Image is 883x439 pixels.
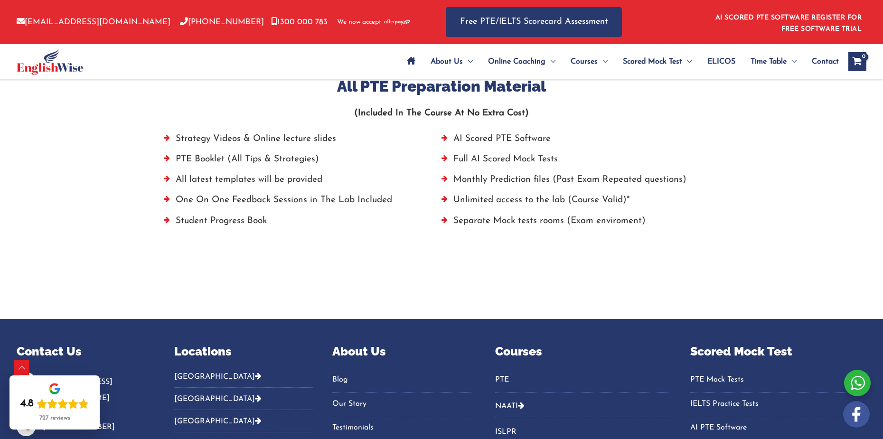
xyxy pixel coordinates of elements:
[700,45,743,78] a: ELICOS
[480,45,563,78] a: Online CoachingMenu Toggle
[164,172,441,192] li: All latest templates will be provided
[495,372,671,388] a: PTE
[787,45,797,78] span: Menu Toggle
[710,7,866,37] aside: Header Widget 1
[332,343,471,361] p: About Us
[332,396,471,412] a: Our Story
[164,151,441,172] li: PTE Booklet (All Tips & Strategies)
[17,18,170,26] a: [EMAIL_ADDRESS][DOMAIN_NAME]
[174,388,313,410] button: [GEOGRAPHIC_DATA]
[174,343,313,361] p: Locations
[174,410,313,432] button: [GEOGRAPHIC_DATA]
[682,45,692,78] span: Menu Toggle
[423,45,480,78] a: About UsMenu Toggle
[690,420,866,436] a: AI PTE Software
[571,45,598,78] span: Courses
[563,45,615,78] a: CoursesMenu Toggle
[488,45,545,78] span: Online Coaching
[20,397,34,411] div: 4.8
[715,14,862,33] a: AI SCORED PTE SOFTWARE REGISTER FOR FREE SOFTWARE TRIAL
[751,45,787,78] span: Time Table
[164,192,441,213] li: One On One Feedback Sessions in The Lab Included
[180,18,264,26] a: [PHONE_NUMBER]
[271,18,328,26] a: 1300 000 783
[441,131,719,151] li: AI Scored PTE Software
[164,213,441,234] li: Student Progress Book
[174,372,313,388] button: [GEOGRAPHIC_DATA]
[332,420,471,436] a: Testimonials
[495,343,671,361] p: Courses
[690,396,866,412] a: IELTS Practice Tests
[441,192,719,213] li: Unlimited access to the lab (Course Valid)*
[743,45,804,78] a: Time TableMenu Toggle
[495,395,671,417] button: NAATI
[399,45,839,78] nav: Site Navigation: Main Menu
[43,423,115,431] a: [PHONE_NUMBER]
[615,45,700,78] a: Scored Mock TestMenu Toggle
[337,18,381,27] span: We now accept
[17,343,150,361] p: Contact Us
[431,45,463,78] span: About Us
[843,401,870,428] img: white-facebook.png
[39,414,70,422] div: 727 reviews
[812,45,839,78] span: Contact
[848,52,866,71] a: View Shopping Cart, empty
[446,7,622,37] a: Free PTE/IELTS Scorecard Assessment
[17,49,84,75] img: cropped-ew-logo
[495,372,671,392] nav: Menu
[690,372,866,436] nav: Menu
[441,172,719,192] li: Monthly Prediction files (Past Exam Repeated questions)
[441,151,719,172] li: Full AI Scored Mock Tests
[384,19,410,25] img: Afterpay-Logo
[495,402,518,410] a: NAATI
[623,45,682,78] span: Scored Mock Test
[164,131,441,151] li: Strategy Videos & Online lecture slides
[545,45,555,78] span: Menu Toggle
[804,45,839,78] a: Contact
[690,343,866,361] p: Scored Mock Test
[463,45,473,78] span: Menu Toggle
[354,109,529,118] strong: (Included In The Course At No Extra Cost)
[441,213,719,234] li: Separate Mock tests rooms (Exam enviroment)
[707,45,735,78] span: ELICOS
[164,76,719,96] h3: All PTE Preparation Material
[332,372,471,388] a: Blog
[598,45,608,78] span: Menu Toggle
[690,372,866,388] a: PTE Mock Tests
[20,397,89,411] div: Rating: 4.8 out of 5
